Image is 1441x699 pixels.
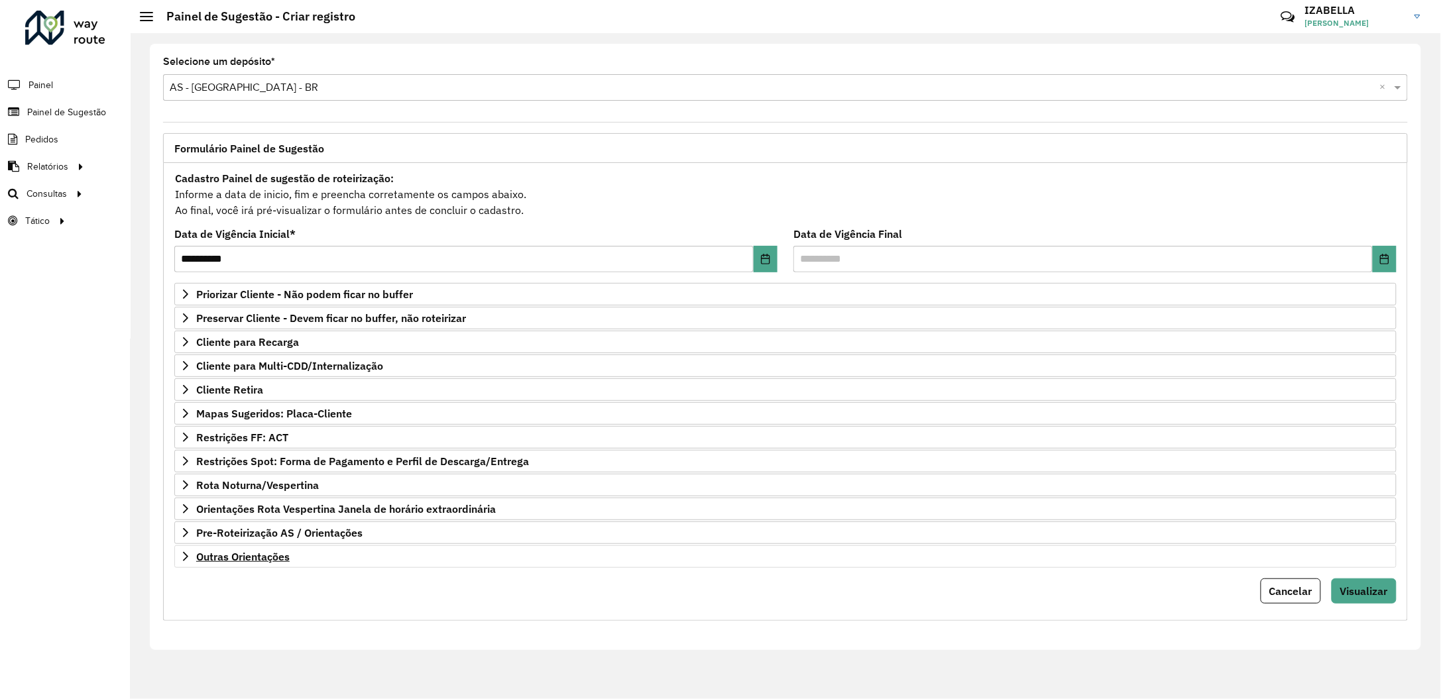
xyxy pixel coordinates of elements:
a: Orientações Rota Vespertina Janela de horário extraordinária [174,498,1397,520]
span: Restrições FF: ACT [196,432,288,443]
span: Tático [25,214,50,228]
span: Outras Orientações [196,551,290,562]
span: Orientações Rota Vespertina Janela de horário extraordinária [196,504,496,514]
label: Selecione um depósito [163,54,275,70]
span: Priorizar Cliente - Não podem ficar no buffer [196,289,413,299]
span: Clear all [1380,80,1391,95]
a: Restrições Spot: Forma de Pagamento e Perfil de Descarga/Entrega [174,450,1397,472]
button: Choose Date [754,246,778,272]
a: Preservar Cliente - Devem ficar no buffer, não roteirizar [174,307,1397,329]
span: Cliente para Recarga [196,337,299,347]
a: Priorizar Cliente - Não podem ficar no buffer [174,283,1397,305]
span: Pre-Roteirização AS / Orientações [196,527,363,538]
span: Formulário Painel de Sugestão [174,143,324,154]
a: Cliente para Multi-CDD/Internalização [174,354,1397,377]
a: Cliente Retira [174,378,1397,401]
span: Relatórios [27,160,68,174]
button: Cancelar [1261,578,1321,604]
a: Contato Rápido [1273,3,1302,31]
strong: Cadastro Painel de sugestão de roteirização: [175,172,394,185]
a: Pre-Roteirização AS / Orientações [174,521,1397,544]
button: Choose Date [1373,246,1397,272]
button: Visualizar [1332,578,1397,604]
a: Rota Noturna/Vespertina [174,474,1397,496]
span: Cliente Retira [196,384,263,395]
span: Cliente para Multi-CDD/Internalização [196,360,383,371]
span: Mapas Sugeridos: Placa-Cliente [196,408,352,419]
div: Informe a data de inicio, fim e preencha corretamente os campos abaixo. Ao final, você irá pré-vi... [174,170,1397,219]
label: Data de Vigência Final [793,226,902,242]
h2: Painel de Sugestão - Criar registro [153,9,355,24]
span: Pedidos [25,133,58,146]
a: Cliente para Recarga [174,331,1397,353]
span: Painel de Sugestão [27,105,106,119]
span: Restrições Spot: Forma de Pagamento e Perfil de Descarga/Entrega [196,456,529,466]
span: Preservar Cliente - Devem ficar no buffer, não roteirizar [196,313,466,323]
span: Consultas [27,187,67,201]
span: Visualizar [1340,584,1388,598]
a: Mapas Sugeridos: Placa-Cliente [174,402,1397,425]
h3: IZABELLA [1305,4,1405,17]
span: Painel [29,78,53,92]
a: Outras Orientações [174,545,1397,568]
a: Restrições FF: ACT [174,426,1397,449]
label: Data de Vigência Inicial [174,226,296,242]
span: Rota Noturna/Vespertina [196,480,319,490]
span: Cancelar [1269,584,1312,598]
span: [PERSON_NAME] [1305,17,1405,29]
